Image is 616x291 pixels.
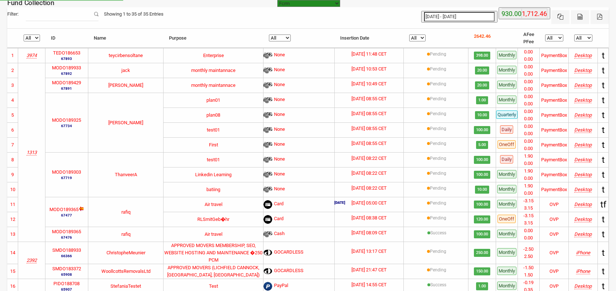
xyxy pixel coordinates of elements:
label: MODO189365 [49,206,78,213]
button: CSV [571,10,589,24]
label: Pending [430,125,446,132]
label: TEDO186653 [53,49,80,57]
i: Mozilla/5.0 (Windows NT 10.0; Win64; x64) AppleWebKit/537.36 (KHTML, like Gecko) Chrome/124.0.0.0... [574,283,592,289]
span: 10.00 [475,111,490,119]
label: Pending [430,267,446,273]
td: 1 [7,48,18,63]
span: Monthly [497,66,516,74]
li: 0.00 [518,160,539,167]
small: 65908 [52,272,81,277]
td: 3 [7,78,18,93]
span: t [602,125,605,135]
small: 67893 [53,56,80,61]
img: new-dl.gif [78,206,84,211]
span: t [602,266,605,276]
span: Cash [274,230,285,239]
li: 0.00 [518,123,539,130]
div: OVP [549,201,559,208]
div: OVP [549,231,559,238]
td: 5 [7,108,18,122]
span: t [602,50,605,61]
span: Monthly [497,51,516,59]
span: Monthly [497,230,516,238]
span: t [602,140,605,150]
span: PayPal [274,282,288,291]
th: Purpose [164,29,263,48]
div: OVP [549,283,559,290]
label: [DATE] 08:38 CET [351,214,387,222]
li: 0.00 [518,108,539,115]
label: [DATE] 14:55 CET [351,281,387,288]
td: jack [88,63,164,78]
i: Mozilla/5.0 (Windows NT 10.0; Win64; x64) AppleWebKit/537.36 (KHTML, like Gecko) Chrome/138.0.0.0... [574,127,592,133]
label: [DATE] 08:22 CET [351,185,387,192]
label: Success [430,282,446,288]
span: Card [274,200,283,209]
td: [PERSON_NAME] [88,93,164,152]
li: 2.50 [518,253,539,260]
i: Mozilla/5.0 (iPhone; CPU iPhone OS 17_5_1 like Mac OS X) AppleWebKit/605.1.15 (KHTML, like Gecko)... [576,250,590,255]
li: 0.00 [518,234,539,242]
span: 250.00 [474,249,491,257]
span: 1.00 [476,96,488,104]
label: [DATE] 08:55 CET [351,125,387,132]
li: 0.00 [518,130,539,137]
i: Mozilla/5.0 (X11; Linux x86_64) AppleWebKit/537.36 (KHTML, like Gecko) Chrome/138.0.0.0 Safari/53... [574,53,592,58]
td: plan08 [164,108,263,122]
div: PaymentBox [541,52,567,59]
span: 1.00 [476,282,488,290]
button: Excel [551,10,569,24]
i: Mozilla/5.0 (Windows NT 10.0; Win64; x64) AppleWebKit/537.36 (KHTML, like Gecko) Chrome/138.0.0.0... [574,142,592,147]
li: 0.00 [518,63,539,70]
div: OVP [549,268,559,275]
i: Mozilla/5.0 (Windows NT 10.0; Win64; x64) AppleWebKit/537.36 (KHTML, like Gecko) Chrome/135.0.0.0... [574,231,592,237]
span: 100.00 [474,156,491,164]
label: 1,712.46 [522,9,547,19]
input: Filter: [26,7,98,21]
li: -1.50 [518,264,539,271]
label: Success [430,230,446,236]
div: OVP [549,216,559,223]
small: 67734 [52,123,81,129]
li: 0.00 [518,85,539,93]
div: Showing 1 to 35 of 35 Entries [98,7,169,21]
span: OneOff [498,140,516,149]
label: MODO189303 [52,169,81,176]
li: 0.00 [518,48,539,56]
td: test01 [164,122,263,137]
small: 67892 [52,71,81,76]
td: [PERSON_NAME] [88,78,164,93]
span: tf [600,199,606,210]
span: Monthly [497,282,516,290]
label: PIDO188708 [53,280,80,287]
small: 66366 [52,253,81,259]
small: 67891 [52,86,81,91]
span: 10.00 [475,186,490,194]
td: 10 [7,182,18,197]
small: 67476 [52,235,81,240]
li: 0.00 [518,78,539,85]
span: t [602,229,605,239]
td: 15 [7,264,18,279]
i: Mozilla/5.0 (iPhone; CPU iPhone OS 17_4_1 like Mac OS X) AppleWebKit/605.1.15 (KHTML, like Gecko)... [576,268,590,274]
li: 1.90 [518,153,539,160]
td: 4 [7,93,18,108]
td: monthly maintannace [164,78,263,93]
li: AFee [523,31,534,38]
li: 0.00 [518,70,539,78]
span: Monthly [497,185,516,193]
span: GOCARDLESS [274,248,303,257]
label: Pending [430,110,446,117]
span: GOCARDLESS [274,267,303,276]
span: 100.00 [474,230,491,238]
label: MODO189365 [52,228,81,235]
li: -0.19 [518,279,539,286]
li: 3.15 [518,205,539,212]
i: Skillshare [27,150,37,155]
li: 0.00 [518,175,539,182]
span: 100.00 [474,171,491,179]
span: t [602,185,605,195]
span: None [274,66,285,75]
span: None [274,185,285,194]
td: 13 [7,227,18,242]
